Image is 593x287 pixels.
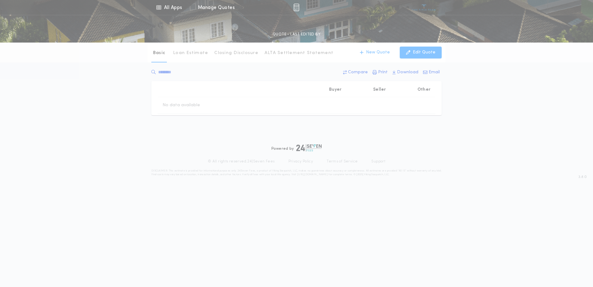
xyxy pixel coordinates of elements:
[421,67,442,78] button: Email
[371,67,390,78] button: Print
[271,144,322,152] div: Powered by
[296,144,322,152] img: logo
[417,87,430,93] p: Other
[214,50,258,56] p: Closing Disclosure
[413,49,435,56] p: Edit Quote
[173,50,208,56] p: Loan Estimate
[153,50,165,56] p: Basic
[265,50,333,56] p: ALTA Settlement Statement
[208,159,275,164] p: © All rights reserved. 24|Seven Fees
[354,47,396,58] button: New Quote
[327,159,358,164] a: Terms of Service
[400,47,442,58] button: Edit Quote
[288,159,313,164] a: Privacy Policy
[329,87,341,93] p: Buyer
[578,174,587,180] span: 3.8.0
[348,69,368,75] p: Compare
[341,67,370,78] button: Compare
[158,97,205,113] td: No data available
[293,4,299,11] img: img
[297,173,328,176] a: [URL][DOMAIN_NAME]
[397,69,418,75] p: Download
[378,69,388,75] p: Print
[151,169,442,176] p: DISCLAIMER: This estimate is provided for informational purposes only. 24|Seven Fees, a product o...
[366,49,390,56] p: New Quote
[371,159,385,164] a: Support
[412,4,436,11] img: vs-icon
[390,67,420,78] button: Download
[373,87,386,93] p: Seller
[429,69,440,75] p: Email
[273,31,320,38] p: QUOTE - LAST EDITED BY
